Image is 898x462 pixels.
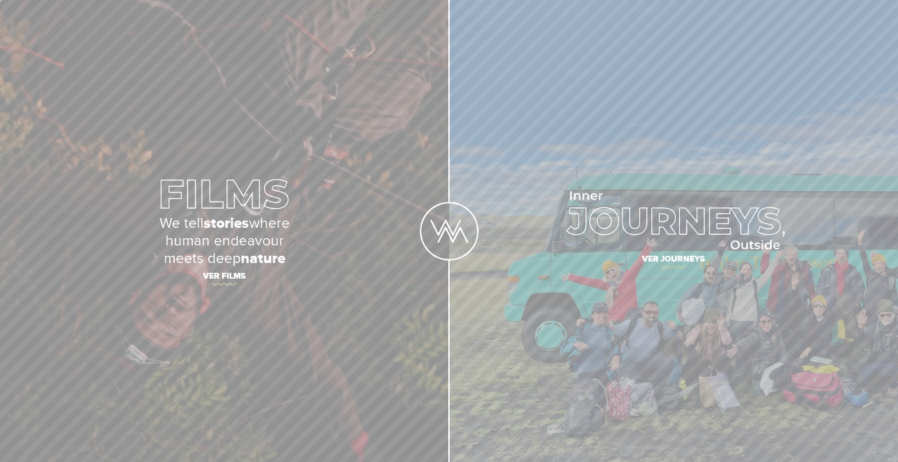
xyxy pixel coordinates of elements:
p: We tell where human endeavour meets deep [53,215,396,267]
strong: stories [204,215,249,232]
span: Ver journeys [502,250,845,271]
img: Logo [420,202,479,261]
span: Ver films [53,267,396,288]
strong: nature [241,250,285,267]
